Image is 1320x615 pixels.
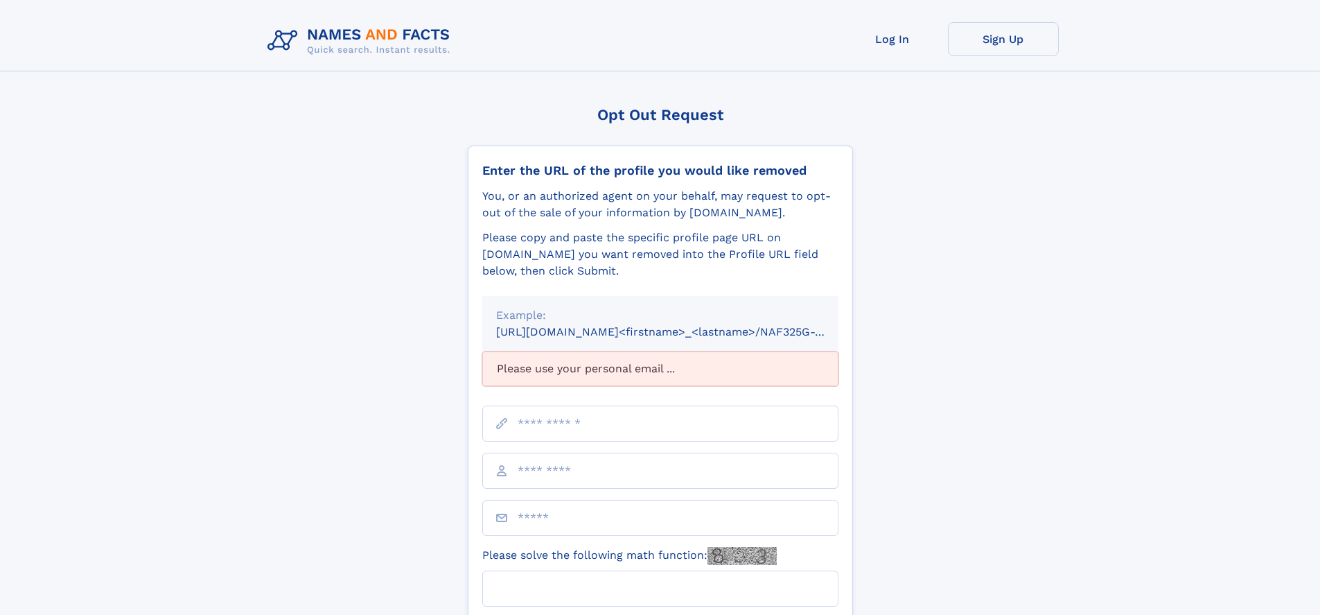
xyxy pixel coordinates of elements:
div: You, or an authorized agent on your behalf, may request to opt-out of the sale of your informatio... [482,188,838,221]
small: [URL][DOMAIN_NAME]<firstname>_<lastname>/NAF325G-xxxxxxxx [496,325,865,338]
img: Logo Names and Facts [262,22,461,60]
div: Enter the URL of the profile you would like removed [482,163,838,178]
a: Log In [837,22,948,56]
div: Opt Out Request [468,106,853,123]
div: Example: [496,307,825,324]
label: Please solve the following math function: [482,547,777,565]
div: Please copy and paste the specific profile page URL on [DOMAIN_NAME] you want removed into the Pr... [482,229,838,279]
div: Please use your personal email ... [482,352,838,386]
a: Sign Up [948,22,1059,56]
